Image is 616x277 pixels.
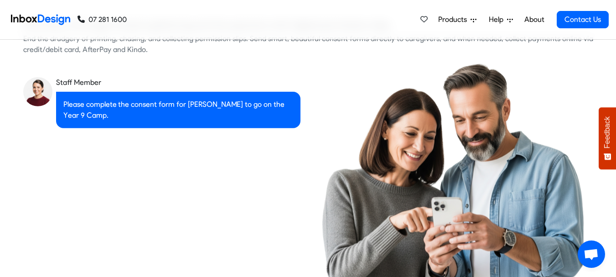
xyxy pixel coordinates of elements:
button: Feedback - Show survey [599,107,616,169]
div: End the drudgery of printing, chasing, and collecting permission slips. Send smart, beautiful con... [23,33,593,55]
span: Feedback [603,116,611,148]
div: Staff Member [56,77,301,88]
div: Open chat [578,240,605,268]
img: staff_avatar.png [23,77,52,106]
a: About [522,10,547,29]
a: Products [435,10,480,29]
a: Help [485,10,517,29]
div: Please complete the consent form for [PERSON_NAME] to go on the Year 9 Camp. [56,92,300,128]
span: Help [489,14,507,25]
a: 07 281 1600 [78,14,127,25]
span: Products [438,14,471,25]
a: Contact Us [557,11,609,28]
